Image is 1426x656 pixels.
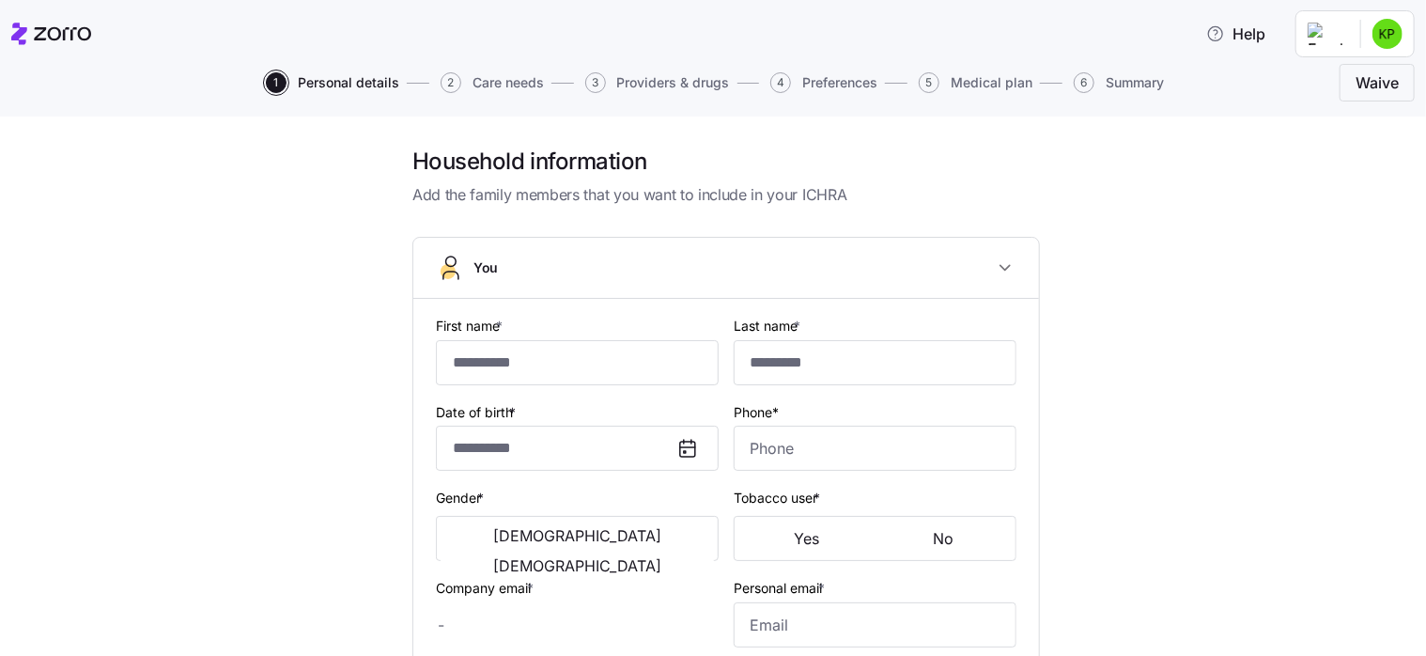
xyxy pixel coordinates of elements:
span: Personal details [298,76,399,89]
label: First name [436,316,506,336]
label: Gender [436,488,488,508]
label: Date of birth [436,402,519,423]
button: 6Summary [1074,72,1164,93]
label: Phone* [734,402,779,423]
button: 1Personal details [266,72,399,93]
span: 2 [441,72,461,93]
img: 9718dfc461962863e29bcfc31dce7d79 [1372,19,1403,49]
span: Care needs [473,76,544,89]
span: 1 [266,72,287,93]
img: Employer logo [1308,23,1345,45]
span: Help [1206,23,1265,45]
h1: Household information [412,147,1040,176]
label: Tobacco user [734,488,824,508]
a: 1Personal details [262,72,399,93]
button: 5Medical plan [919,72,1032,93]
span: 6 [1074,72,1094,93]
button: 3Providers & drugs [585,72,730,93]
button: 4Preferences [770,72,877,93]
span: 5 [919,72,939,93]
span: No [933,531,953,546]
span: Preferences [802,76,877,89]
button: Waive [1340,64,1415,102]
input: Phone [734,426,1016,471]
span: Waive [1356,71,1399,94]
span: 3 [585,72,606,93]
span: Providers & drugs [617,76,730,89]
label: Personal email [734,578,829,599]
label: Company email [436,578,537,599]
label: Last name [734,316,804,336]
span: You [473,258,498,277]
input: Email [734,602,1016,648]
span: Yes [794,531,819,546]
span: Medical plan [951,76,1032,89]
span: Summary [1106,76,1164,89]
button: You [413,238,1039,299]
span: [DEMOGRAPHIC_DATA] [493,528,661,543]
span: [DEMOGRAPHIC_DATA] [493,558,661,573]
button: 2Care needs [441,72,544,93]
span: 4 [770,72,791,93]
span: Add the family members that you want to include in your ICHRA [412,183,1040,207]
button: Help [1191,15,1280,53]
